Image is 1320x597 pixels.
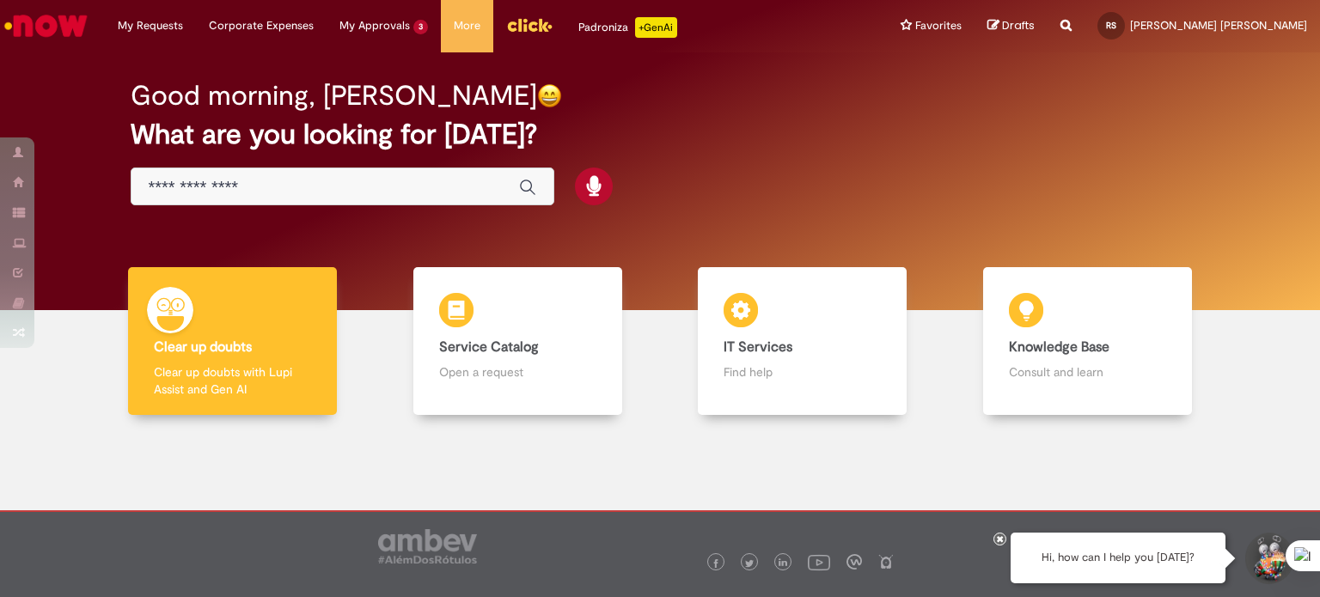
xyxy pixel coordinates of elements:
img: logo_footer_workplace.png [846,554,862,570]
img: click_logo_yellow_360x200.png [506,12,553,38]
p: Consult and learn [1009,363,1166,381]
img: ServiceNow [2,9,90,43]
a: Knowledge Base Consult and learn [945,267,1231,416]
span: RS [1106,20,1116,31]
p: +GenAi [635,17,677,38]
b: Knowledge Base [1009,338,1109,356]
span: Drafts [1002,17,1035,34]
a: IT Services Find help [660,267,945,416]
p: Open a request [439,363,596,381]
button: Start Support Conversation [1243,533,1294,584]
span: 3 [413,20,428,34]
p: Clear up doubts with Lupi Assist and Gen AI [154,363,311,398]
a: Clear up doubts Clear up doubts with Lupi Assist and Gen AI [90,267,376,416]
h2: What are you looking for [DATE]? [131,119,1190,149]
div: Padroniza [578,17,677,38]
img: logo_footer_facebook.png [712,559,720,568]
b: IT Services [724,338,792,356]
img: happy-face.png [537,83,562,108]
b: Service Catalog [439,338,539,356]
a: Drafts [987,18,1035,34]
a: Service Catalog Open a request [376,267,661,416]
b: Clear up doubts [154,338,252,356]
img: logo_footer_naosei.png [878,554,894,570]
h2: Good morning, [PERSON_NAME] [131,81,537,111]
div: Hi, how can I help you [DATE]? [1011,533,1225,583]
img: logo_footer_linkedin.png [779,558,787,569]
img: logo_footer_ambev_rotulo_gray.png [378,529,477,563]
img: logo_footer_twitter.png [745,559,754,568]
span: More [454,17,480,34]
span: [PERSON_NAME] [PERSON_NAME] [1130,18,1307,33]
img: logo_footer_youtube.png [808,551,830,573]
span: Favorites [915,17,962,34]
span: Corporate Expenses [209,17,314,34]
span: My Approvals [339,17,410,34]
p: Find help [724,363,881,381]
span: My Requests [118,17,183,34]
